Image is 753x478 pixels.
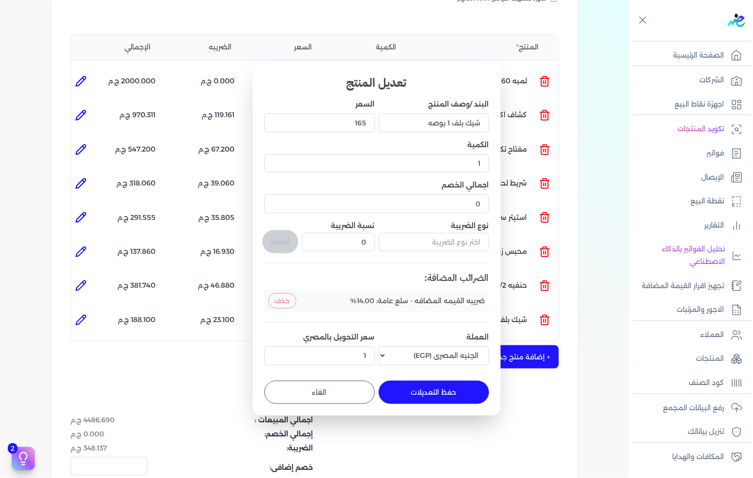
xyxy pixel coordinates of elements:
[351,296,485,306] span: ضريبه القيمه المضافه - سلع عامة: 14.00%
[429,100,489,108] label: البند /وصف المنتج
[264,194,489,213] input: اجمالي الخصم
[302,233,374,251] input: نسبة الضريبة
[379,233,489,251] input: اختر نوع الضريبة
[331,221,375,230] label: نسبة الضريبة
[468,140,489,149] label: الكمية
[264,381,375,404] button: الغاء
[268,293,296,308] button: حذف
[379,233,489,255] button: اختر نوع الضريبة
[467,333,489,341] label: العملة
[356,100,375,108] label: السعر
[264,154,489,172] input: الكمية
[264,346,375,365] input: سعر التحويل بالمصري
[264,74,489,92] h3: تعديل المنتج
[442,181,489,189] label: اجمالي الخصم
[304,333,375,341] label: سعر التحويل بالمصري
[379,381,489,404] button: حفظ التعديلات
[379,221,489,231] label: نوع الضريبة
[264,271,489,285] h4: الضرائب المضافة:
[264,113,375,132] input: السعر
[379,113,489,132] input: البند /وصف المنتج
